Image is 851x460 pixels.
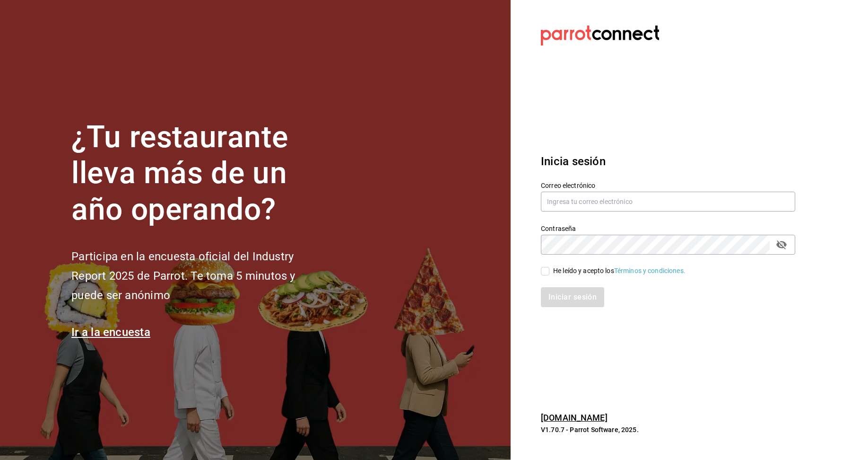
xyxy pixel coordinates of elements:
a: [DOMAIN_NAME] [541,413,608,423]
button: passwordField [773,237,790,253]
h3: Inicia sesión [541,153,795,170]
h2: Participa en la encuesta oficial del Industry Report 2025 de Parrot. Te toma 5 minutos y puede se... [71,247,327,305]
div: He leído y acepto los [553,266,686,276]
p: V1.70.7 - Parrot Software, 2025. [541,425,795,434]
label: Contraseña [541,225,795,231]
label: Correo electrónico [541,182,795,188]
input: Ingresa tu correo electrónico [541,192,795,212]
h1: ¿Tu restaurante lleva más de un año operando? [71,119,327,228]
a: Términos y condiciones. [614,267,686,274]
a: Ir a la encuesta [71,326,150,339]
